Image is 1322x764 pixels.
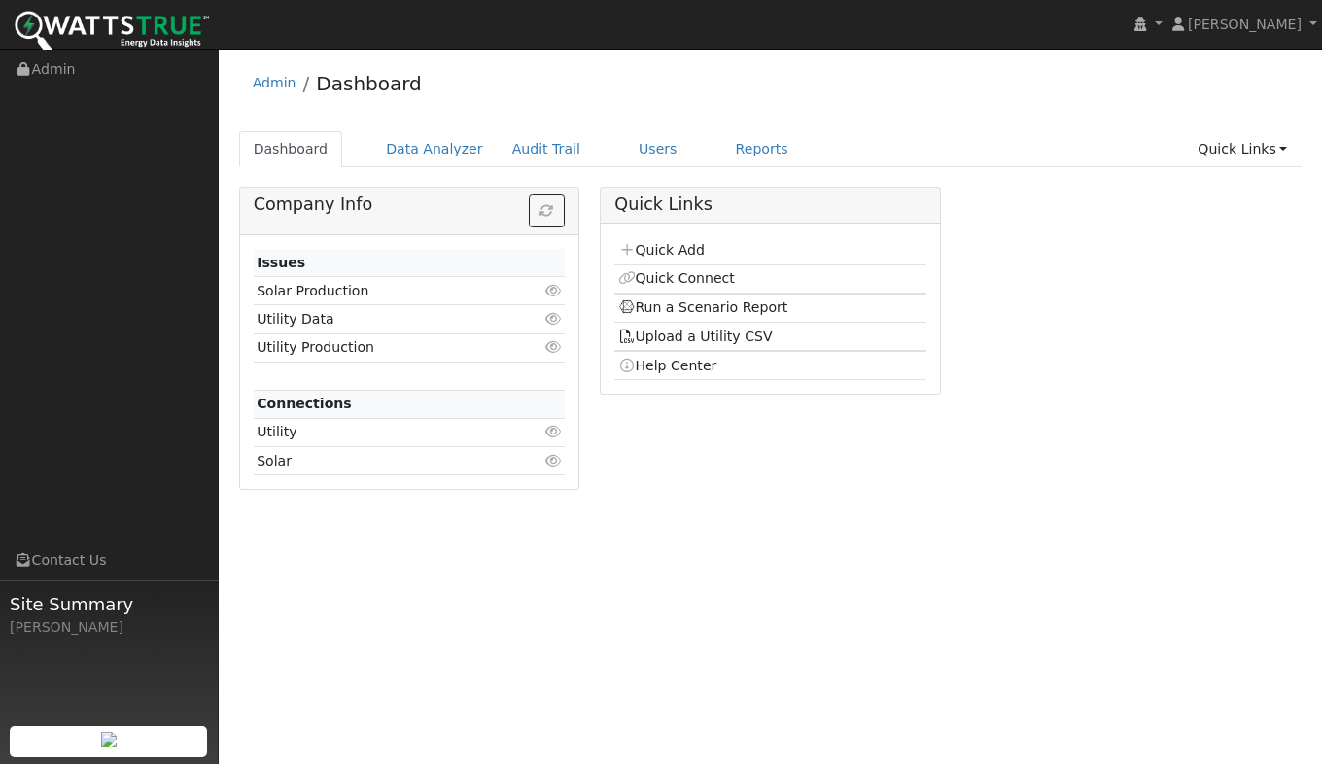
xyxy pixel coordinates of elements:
[498,131,595,167] a: Audit Trail
[1188,17,1302,32] span: [PERSON_NAME]
[544,454,562,468] i: Click to view
[316,72,422,95] a: Dashboard
[618,270,735,286] a: Quick Connect
[15,11,209,54] img: WattsTrue
[254,194,565,215] h5: Company Info
[618,299,788,315] a: Run a Scenario Report
[254,277,515,305] td: Solar Production
[544,340,562,354] i: Click to view
[544,312,562,326] i: Click to view
[618,329,773,344] a: Upload a Utility CSV
[544,425,562,438] i: Click to view
[721,131,803,167] a: Reports
[624,131,692,167] a: Users
[257,396,352,411] strong: Connections
[10,617,208,638] div: [PERSON_NAME]
[101,732,117,747] img: retrieve
[254,333,515,362] td: Utility Production
[10,591,208,617] span: Site Summary
[618,242,705,258] a: Quick Add
[618,358,717,373] a: Help Center
[614,194,925,215] h5: Quick Links
[254,418,515,446] td: Utility
[371,131,498,167] a: Data Analyzer
[1183,131,1302,167] a: Quick Links
[544,284,562,297] i: Click to view
[239,131,343,167] a: Dashboard
[257,255,305,270] strong: Issues
[254,447,515,475] td: Solar
[254,305,515,333] td: Utility Data
[253,75,296,90] a: Admin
